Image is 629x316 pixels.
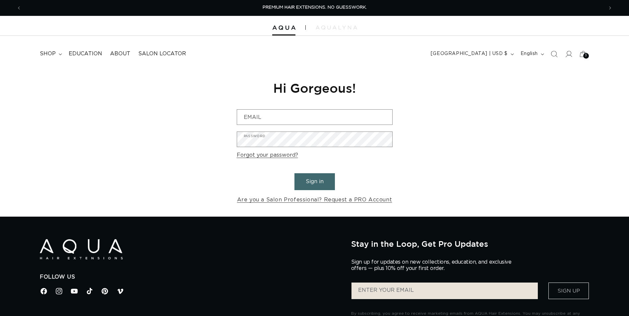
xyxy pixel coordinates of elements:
[547,47,561,61] summary: Search
[12,2,26,14] button: Previous announcement
[40,239,123,259] img: Aqua Hair Extensions
[272,26,295,30] img: Aqua Hair Extensions
[237,150,298,160] a: Forgot your password?
[517,48,547,60] button: English
[294,173,335,190] button: Sign in
[36,46,65,61] summary: shop
[110,50,130,57] span: About
[351,259,517,272] p: Sign up for updates on new collections, education, and exclusive offers — plus 10% off your first...
[237,195,392,205] a: Are you a Salon Professional? Request a PRO Account
[316,26,357,29] img: aqualyna.com
[585,53,587,59] span: 3
[603,2,617,14] button: Next announcement
[40,50,56,57] span: shop
[427,48,517,60] button: [GEOGRAPHIC_DATA] | USD $
[431,50,508,57] span: [GEOGRAPHIC_DATA] | USD $
[263,5,367,10] span: PREMIUM HAIR EXTENSIONS. NO GUESSWORK.
[351,283,538,299] input: ENTER YOUR EMAIL
[134,46,190,61] a: Salon Locator
[40,274,341,281] h2: Follow Us
[69,50,102,57] span: Education
[521,50,538,57] span: English
[351,239,589,248] h2: Stay in the Loop, Get Pro Updates
[65,46,106,61] a: Education
[237,80,393,96] h1: Hi Gorgeous!
[548,283,589,299] button: Sign Up
[106,46,134,61] a: About
[237,110,392,125] input: Email
[138,50,186,57] span: Salon Locator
